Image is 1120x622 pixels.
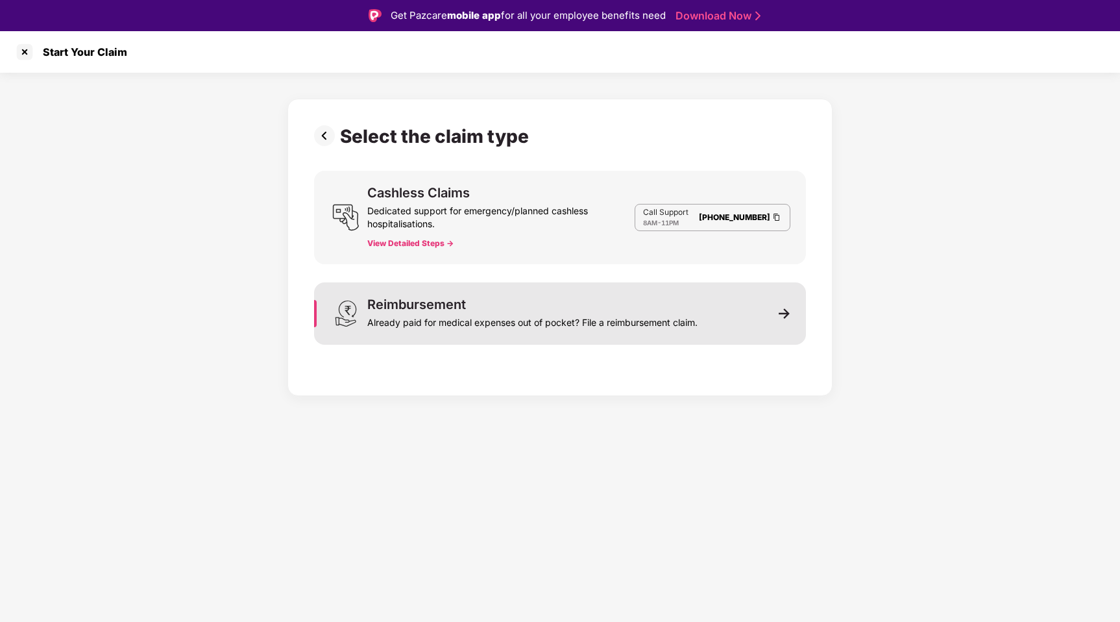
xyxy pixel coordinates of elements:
[755,9,761,23] img: Stroke
[314,125,340,146] img: svg+xml;base64,PHN2ZyBpZD0iUHJldi0zMngzMiIgeG1sbnM9Imh0dHA6Ly93d3cudzMub3JnLzIwMDAvc3ZnIiB3aWR0aD...
[367,238,454,249] button: View Detailed Steps ->
[643,207,688,218] p: Call Support
[332,204,359,231] img: svg+xml;base64,PHN2ZyB3aWR0aD0iMjQiIGhlaWdodD0iMjUiIHZpZXdCb3g9IjAgMCAyNCAyNSIgZmlsbD0ibm9uZSIgeG...
[699,212,770,222] a: [PHONE_NUMBER]
[643,219,657,227] span: 8AM
[643,218,688,228] div: -
[391,8,666,23] div: Get Pazcare for all your employee benefits need
[340,125,534,147] div: Select the claim type
[676,9,757,23] a: Download Now
[772,212,782,223] img: Clipboard Icon
[367,298,466,311] div: Reimbursement
[369,9,382,22] img: Logo
[779,308,790,319] img: svg+xml;base64,PHN2ZyB3aWR0aD0iMTEiIGhlaWdodD0iMTEiIHZpZXdCb3g9IjAgMCAxMSAxMSIgZmlsbD0ibm9uZSIgeG...
[661,219,679,227] span: 11PM
[332,300,359,327] img: svg+xml;base64,PHN2ZyB3aWR0aD0iMjQiIGhlaWdodD0iMzEiIHZpZXdCb3g9IjAgMCAyNCAzMSIgZmlsbD0ibm9uZSIgeG...
[447,9,501,21] strong: mobile app
[367,311,698,329] div: Already paid for medical expenses out of pocket? File a reimbursement claim.
[367,186,470,199] div: Cashless Claims
[35,45,127,58] div: Start Your Claim
[367,199,635,230] div: Dedicated support for emergency/planned cashless hospitalisations.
